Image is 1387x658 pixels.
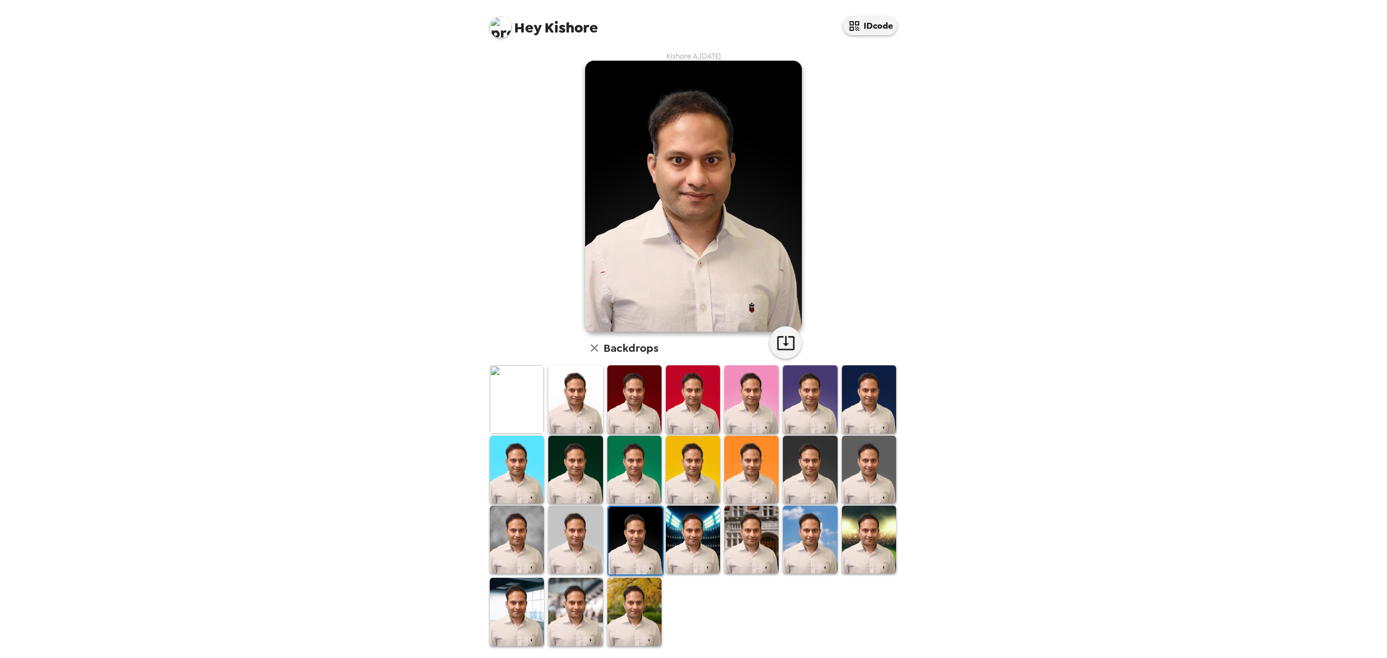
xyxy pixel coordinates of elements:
button: IDcode [843,16,897,35]
img: profile pic [490,16,511,38]
img: Original [490,365,544,433]
span: Hey [514,18,541,37]
h6: Backdrops [604,339,658,357]
span: Kishore A , [DATE] [666,51,721,61]
span: Kishore [490,11,598,35]
img: user [585,61,802,332]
